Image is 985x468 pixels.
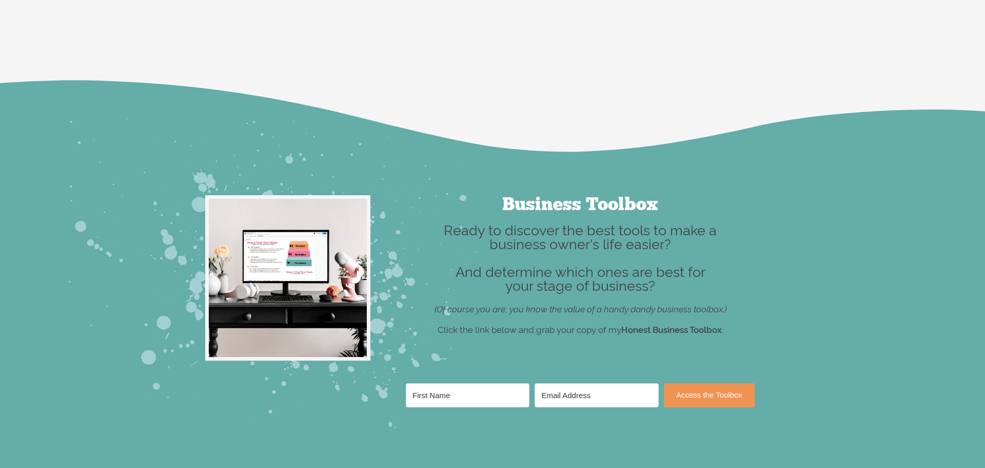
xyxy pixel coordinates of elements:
p: Click the link below and grab your copy of my . [381,324,780,337]
img: Business Growth Services [205,195,370,361]
input: Email Address [535,383,658,407]
h3: Ready to discover the best tools to make a business owner's life easier? And determine which ones... [442,223,718,293]
i: (Of course you are, you know the value of a handy dandy business toolbox.) [435,304,726,314]
button: Access the Toolbox [664,383,755,407]
h3: Business Toolbox [381,195,780,213]
b: Honest Business Toolbox [621,325,722,335]
input: First Name [406,383,529,407]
